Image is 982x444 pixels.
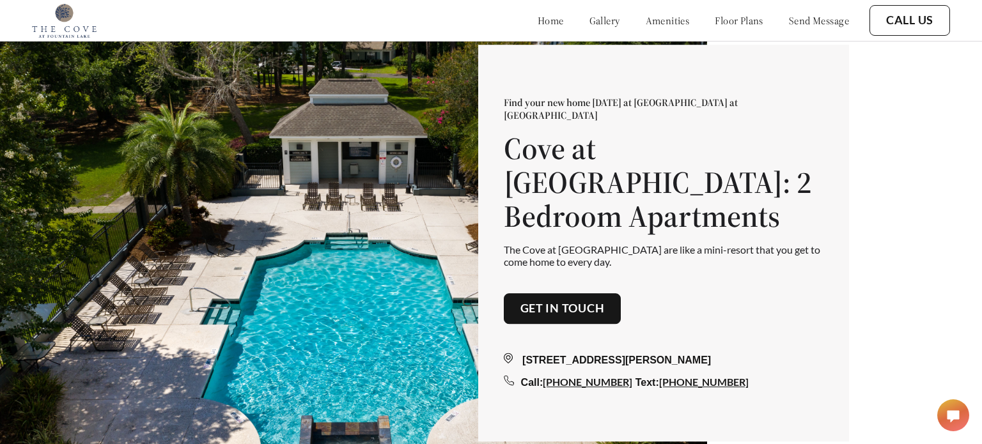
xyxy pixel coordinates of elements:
[521,377,543,388] span: Call:
[789,14,849,27] a: send message
[543,376,632,388] a: [PHONE_NUMBER]
[646,14,690,27] a: amenities
[504,353,823,368] div: [STREET_ADDRESS][PERSON_NAME]
[589,14,620,27] a: gallery
[538,14,564,27] a: home
[504,293,621,324] button: Get in touch
[504,132,823,233] h1: Cove at [GEOGRAPHIC_DATA]: 2 Bedroom Apartments
[32,3,97,38] img: cove_at_fountain_lake_logo.png
[869,5,950,36] button: Call Us
[504,243,823,268] p: The Cove at [GEOGRAPHIC_DATA] are like a mini-resort that you get to come home to every day.
[715,14,763,27] a: floor plans
[635,377,659,388] span: Text:
[659,376,749,388] a: [PHONE_NUMBER]
[520,302,605,316] a: Get in touch
[504,96,823,122] p: Find your new home [DATE] at [GEOGRAPHIC_DATA] at [GEOGRAPHIC_DATA]
[886,13,933,27] a: Call Us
